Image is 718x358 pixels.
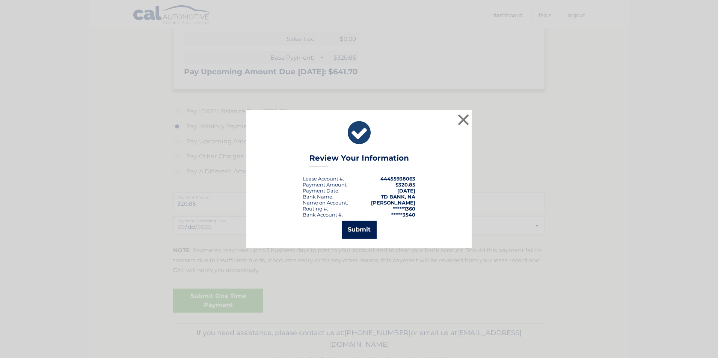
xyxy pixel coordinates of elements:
[303,182,348,188] div: Payment Amount:
[303,194,333,200] div: Bank Name:
[397,188,415,194] span: [DATE]
[381,194,415,200] strong: TD BANK, NA
[303,206,328,212] div: Routing #:
[395,182,415,188] span: $320.85
[342,221,377,239] button: Submit
[303,188,338,194] span: Payment Date
[303,188,339,194] div: :
[456,112,471,127] button: ×
[309,153,409,167] h3: Review Your Information
[303,176,344,182] div: Lease Account #:
[303,200,348,206] div: Name on Account:
[380,176,415,182] strong: 44455938063
[303,212,343,218] div: Bank Account #:
[371,200,415,206] strong: [PERSON_NAME]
